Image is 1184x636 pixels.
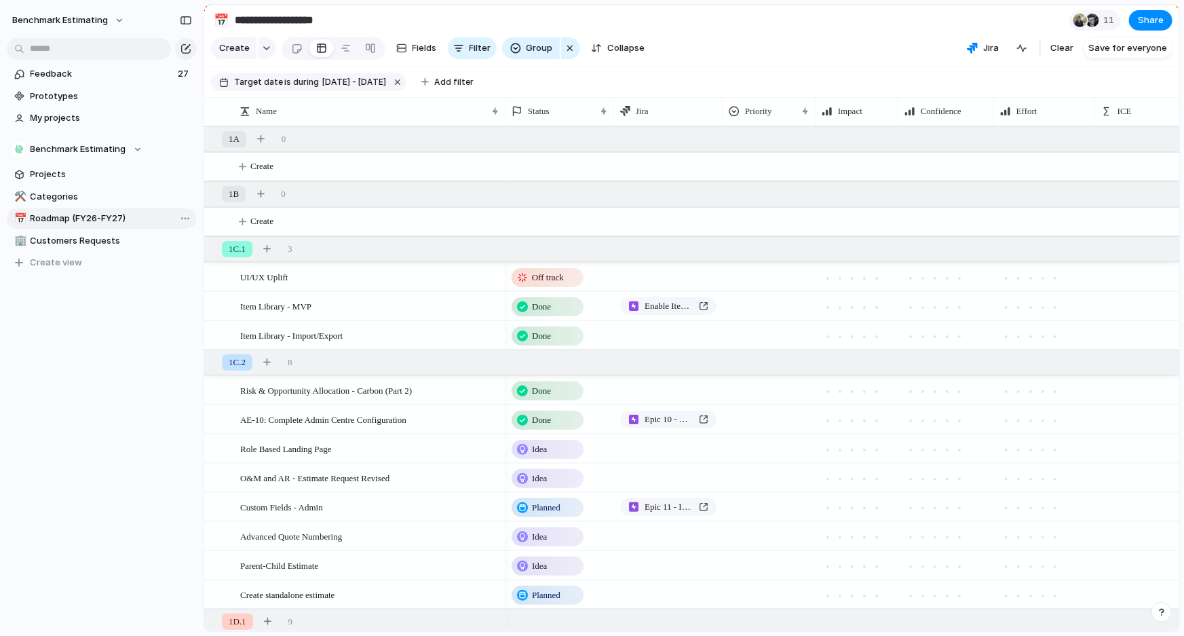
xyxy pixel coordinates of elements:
span: Priority [745,105,772,118]
span: 3 [288,242,292,256]
span: Advanced Quote Numbering [240,528,342,544]
span: 1A [229,132,240,146]
span: Epic 10 - Complete Admin Centre Configuration [645,413,693,426]
a: 📅Roadmap (FY26-FY27) [7,208,197,229]
span: Create [250,160,273,173]
span: during [291,76,319,88]
span: Benchmark Estimating [12,14,108,27]
span: Name [256,105,277,118]
span: Feedback [31,67,174,81]
span: Clear [1050,41,1073,55]
span: 0 [282,132,286,146]
a: ⚒️Categories [7,187,197,207]
button: 🏢 [12,234,26,248]
button: Save for everyone [1083,37,1172,59]
button: Group [502,37,560,59]
span: 11 [1103,14,1118,27]
span: Item Library - Import/Export [240,327,343,343]
button: 📅 [210,10,232,31]
span: Planned [532,588,560,602]
span: ICE [1118,105,1132,118]
span: Done [532,300,551,314]
button: Create view [7,252,197,273]
span: 1D.1 [229,615,246,629]
span: Add filter [434,76,474,88]
span: UI/UX Uplift [240,269,288,284]
span: Impact [838,105,862,118]
span: Done [532,329,551,343]
a: My projects [7,108,197,128]
span: Epic 11 - Implement Full Custom Fields Functionality [645,500,693,514]
a: Epic 11 - Implement Full Custom Fields Functionality [620,498,717,516]
span: 8 [288,356,292,369]
span: Create standalone estimate [240,586,335,602]
a: 🏢Customers Requests [7,231,197,251]
span: Create view [31,256,83,269]
span: 1B [229,187,239,201]
button: Create [211,37,256,59]
span: Prototypes [31,90,192,103]
span: [DATE] - [DATE] [322,76,386,88]
span: 0 [281,187,286,201]
button: Fields [391,37,442,59]
span: 1C.1 [229,242,246,256]
span: Confidence [921,105,961,118]
span: Parent-Child Estimate [240,557,318,573]
a: Feedback27 [7,64,197,84]
span: Idea [532,559,547,573]
button: Collapse [586,37,650,59]
span: Customers Requests [31,234,192,248]
span: Fields [413,41,437,55]
button: Clear [1045,37,1079,59]
span: Done [532,413,551,427]
span: Risk & Opportunity Allocation - Carbon (Part 2) [240,382,412,398]
span: Categories [31,190,192,204]
button: Jira [961,38,1004,58]
span: Custom Fields - Admin [240,499,323,515]
button: Benchmark Estimating [6,10,132,31]
span: Create [219,41,250,55]
span: Collapse [607,41,645,55]
span: Idea [532,443,547,456]
button: Add filter [413,73,482,92]
span: Effort [1016,105,1037,118]
span: Share [1138,14,1164,27]
span: Benchmark Estimating [31,143,126,156]
button: [DATE] - [DATE] [320,75,389,90]
span: Role Based Landing Page [240,441,332,456]
button: ⚒️ [12,190,26,204]
button: 📅 [12,212,26,225]
span: Jira [636,105,649,118]
span: 1C.2 [229,356,246,369]
span: Item Library - MVP [240,298,311,314]
button: isduring [283,75,321,90]
span: Idea [532,472,547,485]
span: Idea [532,530,547,544]
button: Filter [448,37,497,59]
span: Planned [532,501,560,515]
span: is [284,76,291,88]
span: AE-10: Complete Admin Centre Configuration [240,411,406,427]
span: Status [528,105,550,118]
button: Benchmark Estimating [7,139,197,160]
span: O&M and AR - Estimate Request Revised [240,470,389,485]
a: Projects [7,164,197,185]
span: Roadmap (FY26-FY27) [31,212,192,225]
a: Epic 10 - Complete Admin Centre Configuration [620,411,717,428]
span: Target date [234,76,283,88]
span: 27 [178,67,191,81]
span: Projects [31,168,192,181]
div: ⚒️ [14,189,24,204]
span: Enable Item Library Maintenance Capabilities [645,299,693,313]
span: Jira [983,41,999,55]
span: Filter [470,41,491,55]
span: Group [527,41,553,55]
span: Save for everyone [1088,41,1167,55]
span: Create [250,214,273,228]
button: Share [1129,10,1172,31]
span: My projects [31,111,192,125]
div: 🏢 [14,233,24,248]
